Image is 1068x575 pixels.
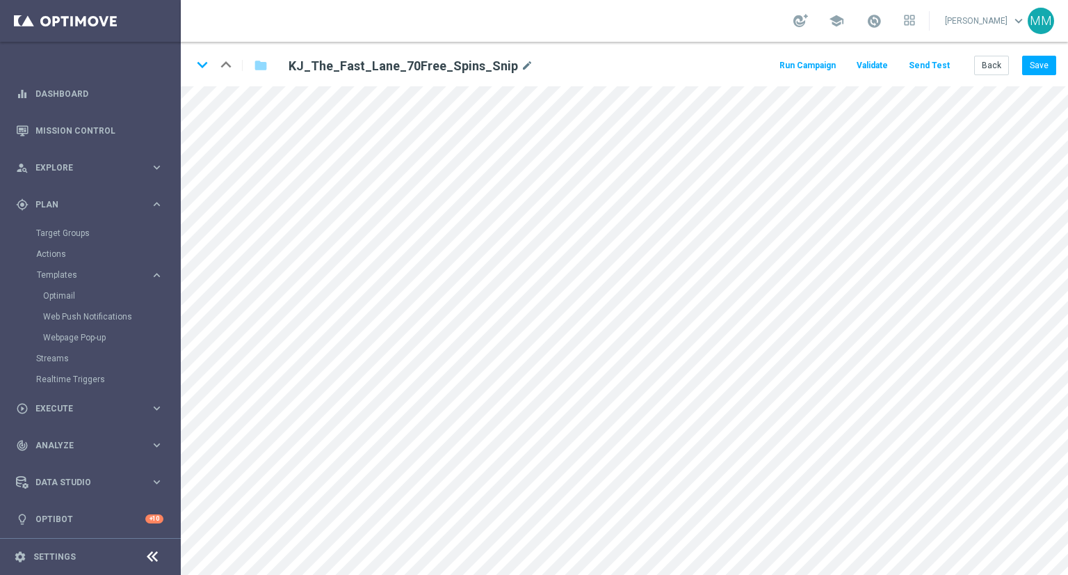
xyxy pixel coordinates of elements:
[35,441,150,450] span: Analyze
[15,199,164,210] button: gps_fixed Plan keyboard_arrow_right
[145,514,163,523] div: +10
[16,162,29,174] i: person_search
[43,285,179,306] div: Optimail
[16,501,163,537] div: Optibot
[857,61,888,70] span: Validate
[16,88,29,100] i: equalizer
[150,198,163,211] i: keyboard_arrow_right
[36,228,145,239] a: Target Groups
[16,439,150,452] div: Analyze
[974,56,1009,75] button: Back
[33,553,76,561] a: Settings
[36,265,179,348] div: Templates
[16,112,163,149] div: Mission Control
[36,374,145,385] a: Realtime Triggers
[36,369,179,390] div: Realtime Triggers
[907,56,952,75] button: Send Test
[16,439,29,452] i: track_changes
[829,13,844,29] span: school
[35,75,163,112] a: Dashboard
[43,332,145,343] a: Webpage Pop-up
[16,402,29,415] i: play_circle_outline
[36,244,179,265] div: Actions
[37,271,136,279] span: Templates
[944,10,1028,31] a: [PERSON_NAME]keyboard_arrow_down
[150,475,163,489] i: keyboard_arrow_right
[43,290,145,301] a: Optimail
[15,88,164,100] button: equalizer Dashboard
[36,269,164,281] button: Templates keyboard_arrow_right
[16,198,150,211] div: Plan
[36,353,145,364] a: Streams
[16,476,150,489] div: Data Studio
[16,402,150,415] div: Execute
[521,58,533,74] i: mode_edit
[35,501,145,537] a: Optibot
[35,478,150,487] span: Data Studio
[16,75,163,112] div: Dashboard
[16,162,150,174] div: Explore
[1011,13,1026,29] span: keyboard_arrow_down
[192,54,213,75] i: keyboard_arrow_down
[16,198,29,211] i: gps_fixed
[1022,56,1056,75] button: Save
[15,477,164,488] button: Data Studio keyboard_arrow_right
[35,404,150,413] span: Execute
[37,271,150,279] div: Templates
[16,513,29,526] i: lightbulb
[15,162,164,173] button: person_search Explore keyboard_arrow_right
[150,161,163,174] i: keyboard_arrow_right
[36,249,145,260] a: Actions
[15,125,164,136] button: Mission Control
[35,164,150,172] span: Explore
[36,348,179,369] div: Streams
[150,439,163,452] i: keyboard_arrow_right
[1028,8,1054,34] div: MM
[35,112,163,149] a: Mission Control
[777,56,838,75] button: Run Campaign
[14,551,26,563] i: settings
[15,514,164,525] button: lightbulb Optibot +10
[289,58,518,74] h2: KJ_The_Fast_Lane_70Free_Spins_Snip
[43,311,145,322] a: Web Push Notifications
[254,57,268,74] i: folder
[43,306,179,327] div: Web Push Notifications
[150,269,163,282] i: keyboard_arrow_right
[35,200,150,209] span: Plan
[855,56,890,75] button: Validate
[150,402,163,415] i: keyboard_arrow_right
[43,327,179,348] div: Webpage Pop-up
[36,223,179,244] div: Target Groups
[15,403,164,414] button: play_circle_outline Execute keyboard_arrow_right
[252,54,269,77] button: folder
[15,440,164,451] button: track_changes Analyze keyboard_arrow_right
